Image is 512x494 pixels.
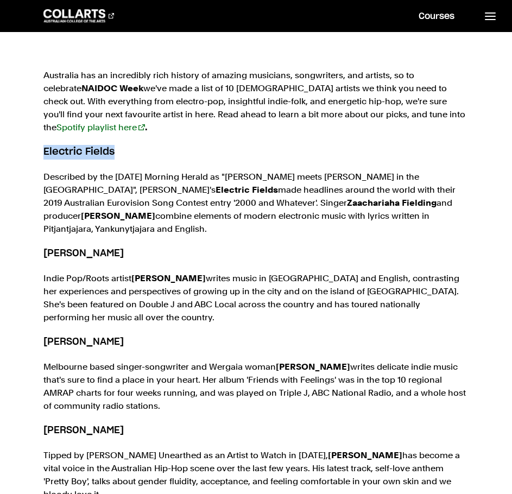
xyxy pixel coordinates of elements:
[43,145,469,160] h5: Electric Fields
[43,9,114,22] div: Go to homepage
[328,450,402,460] strong: [PERSON_NAME]
[81,211,155,221] strong: [PERSON_NAME]
[43,272,469,324] p: Indie Pop/Roots artist writes music in [GEOGRAPHIC_DATA] and English, contrasting her experiences...
[43,423,469,438] h5: [PERSON_NAME]
[347,198,437,208] strong: Zaachariaha Fielding
[56,122,147,132] strong: .
[81,83,143,93] strong: NAIDOC Week
[276,362,350,372] strong: [PERSON_NAME]
[43,246,469,261] h5: [PERSON_NAME]
[43,360,469,413] p: Melbourne based singer-songwriter and Wergaia woman writes delicate indie music that's sure to fi...
[43,335,469,350] h5: [PERSON_NAME]
[131,273,206,283] strong: [PERSON_NAME]
[56,122,144,132] a: Spotify playlist here
[43,170,469,236] p: Described by the [DATE] Morning Herald as "[PERSON_NAME] meets [PERSON_NAME] in the [GEOGRAPHIC_D...
[43,69,469,134] p: Australia has an incredibly rich history of amazing musicians, songwriters, and artists, so to ce...
[216,185,278,195] strong: Electric Fields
